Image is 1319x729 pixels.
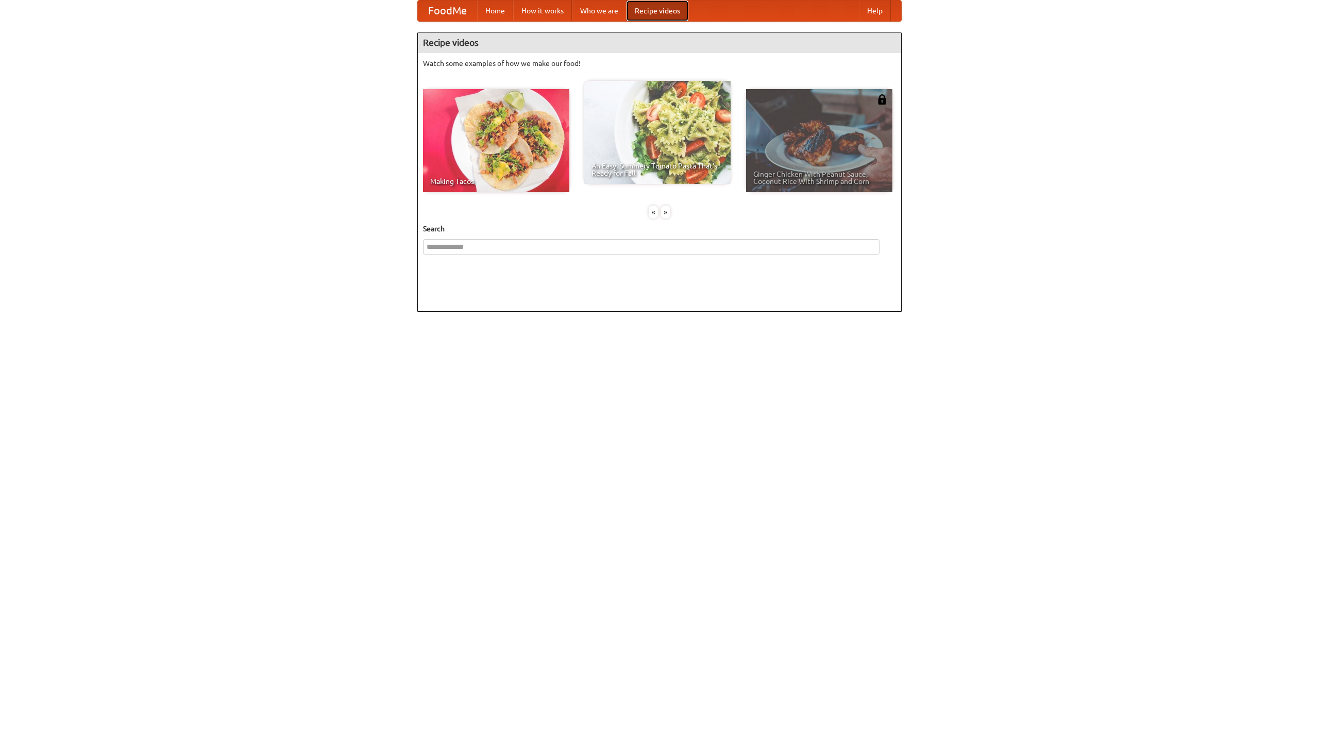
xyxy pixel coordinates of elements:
span: An Easy, Summery Tomato Pasta That's Ready for Fall [591,162,723,177]
a: How it works [513,1,572,21]
a: Home [477,1,513,21]
h5: Search [423,224,896,234]
div: « [649,206,658,218]
a: An Easy, Summery Tomato Pasta That's Ready for Fall [584,81,731,184]
a: Recipe videos [627,1,688,21]
a: FoodMe [418,1,477,21]
img: 483408.png [877,94,887,105]
a: Who we are [572,1,627,21]
a: Making Tacos [423,89,569,192]
a: Help [859,1,891,21]
span: Making Tacos [430,178,562,185]
h4: Recipe videos [418,32,901,53]
div: » [661,206,670,218]
p: Watch some examples of how we make our food! [423,58,896,69]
